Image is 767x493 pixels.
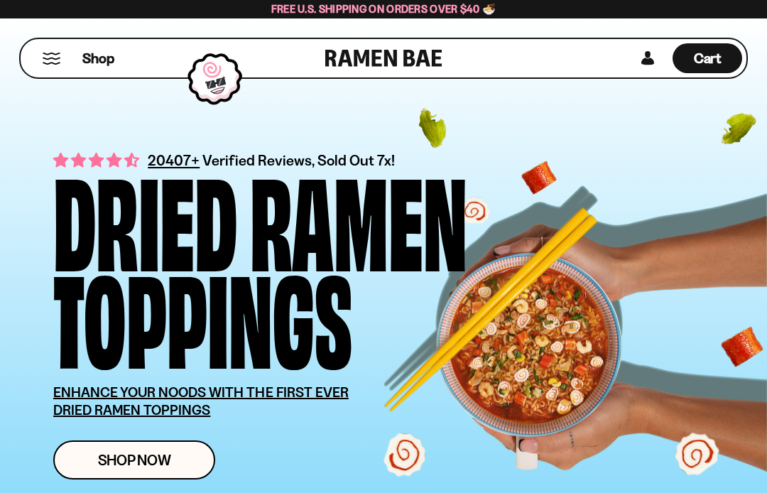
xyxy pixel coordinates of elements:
[250,168,467,265] div: Ramen
[673,39,742,77] div: Cart
[53,384,349,418] u: ENHANCE YOUR NOODS WITH THE FIRST EVER DRIED RAMEN TOPPINGS
[694,50,722,67] span: Cart
[82,49,114,68] span: Shop
[42,53,61,65] button: Mobile Menu Trigger
[53,440,215,480] a: Shop Now
[271,2,496,16] span: Free U.S. Shipping on Orders over $40 🍜
[98,453,171,467] span: Shop Now
[53,168,237,265] div: Dried
[82,43,114,73] a: Shop
[53,265,352,362] div: Toppings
